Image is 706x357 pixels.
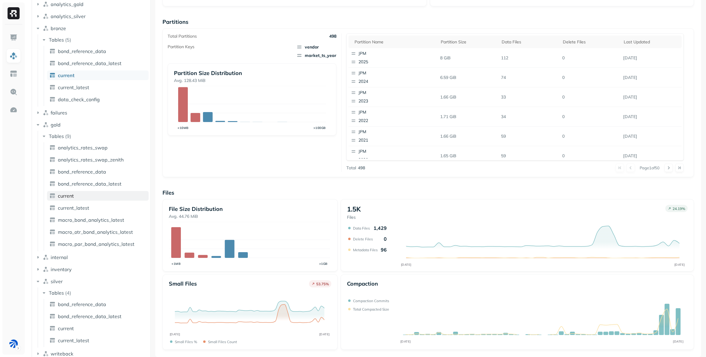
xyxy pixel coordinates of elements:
img: table [49,60,55,66]
a: macro_otr_bond_analytics_latest [47,227,149,237]
tspan: [DATE] [401,263,411,267]
img: namespace [43,266,49,272]
span: bond_reference_data [58,301,106,307]
img: namespace [43,13,49,19]
img: namespace [43,1,49,7]
p: Oct 14, 2025 [621,131,682,142]
span: gold [51,122,61,128]
p: Files [347,215,361,220]
button: JPM2024 [348,68,420,87]
p: 59 [499,151,559,161]
p: Total Partitions [168,33,197,39]
p: Small files % [175,340,197,344]
tspan: <1MB [172,262,181,266]
p: 24.19 % [673,206,685,211]
p: 498 [358,165,365,171]
p: Avg. 44.76 MiB [169,214,331,219]
span: vendor [296,44,336,50]
p: JPM [358,90,417,96]
span: current [58,193,74,199]
button: Tables(9) [41,131,148,141]
p: 0 [560,131,621,142]
img: Asset Explorer [10,70,17,78]
p: JPM [358,109,417,115]
img: table [49,72,55,78]
a: analytics_rates_swap_zenith [47,155,149,164]
p: 0 [560,72,621,83]
p: Avg. 128.43 MiB [174,78,330,83]
img: table [49,301,55,307]
p: 0 [560,53,621,63]
p: Partition Size Distribution [174,70,330,77]
p: Oct 14, 2025 [621,92,682,102]
p: 1.65 GiB [438,151,499,161]
img: table [49,241,55,247]
span: writeback [51,351,73,357]
img: Dashboard [10,34,17,42]
button: gold [35,120,148,130]
p: ( 9 ) [65,133,71,139]
span: bond_reference_data_latest [58,60,121,66]
tspan: [DATE] [673,340,683,343]
button: bronze [35,23,148,33]
span: analytics_gold [51,1,84,7]
button: JPM2022 [348,107,420,126]
p: 6.59 GiB [438,72,499,83]
tspan: >1GB [319,262,328,266]
img: Query Explorer [10,88,17,96]
span: market_ts_year [296,52,336,58]
p: 498 [329,33,336,39]
a: data_check_config [47,95,149,104]
p: Oct 14, 2025 [621,53,682,63]
p: 96 [381,247,387,253]
img: BAM [9,340,18,348]
button: internal [35,252,148,262]
button: analytics_silver [35,11,148,21]
p: JPM [358,129,417,135]
p: 33 [499,92,559,102]
img: namespace [43,254,49,260]
p: Oct 14, 2025 [621,151,682,161]
span: current [58,325,74,331]
button: failures [35,108,148,117]
img: Ryft [8,7,20,19]
a: current [47,70,149,80]
span: bronze [51,25,66,31]
button: JPM2025 [348,48,420,67]
a: bond_reference_data_latest [47,179,149,189]
span: macro_otr_bond_analytics_latest [58,229,133,235]
tspan: [DATE] [400,340,411,343]
img: table [49,48,55,54]
tspan: [DATE] [170,332,180,336]
p: 2025 [358,59,417,65]
p: 1.71 GiB [438,111,499,122]
a: current_latest [47,336,149,345]
img: table [49,157,55,163]
button: JPM2020 [348,146,420,165]
p: 2020 [358,157,417,163]
p: 34 [499,111,559,122]
div: Last updated [624,38,679,45]
p: Small files count [208,340,237,344]
button: JPM2023 [348,87,420,107]
p: Oct 14, 2025 [621,111,682,122]
span: Tables [49,133,64,139]
p: 53.75 % [316,282,329,286]
img: namespace [43,25,49,31]
p: ( 5 ) [65,37,71,43]
p: JPM [358,51,417,57]
p: 0 [560,111,621,122]
tspan: <10MB [178,126,189,130]
p: 1.5K [347,205,361,213]
p: Partition Keys [168,44,194,50]
span: analytics_rates_swap [58,145,108,151]
img: table [49,337,55,343]
p: 1.66 GiB [438,131,499,142]
p: Delete Files [353,237,373,241]
a: current [47,324,149,333]
div: Partition size [441,38,496,45]
img: table [49,84,55,90]
p: 0 [560,151,621,161]
span: silver [51,278,63,284]
span: internal [51,254,68,260]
